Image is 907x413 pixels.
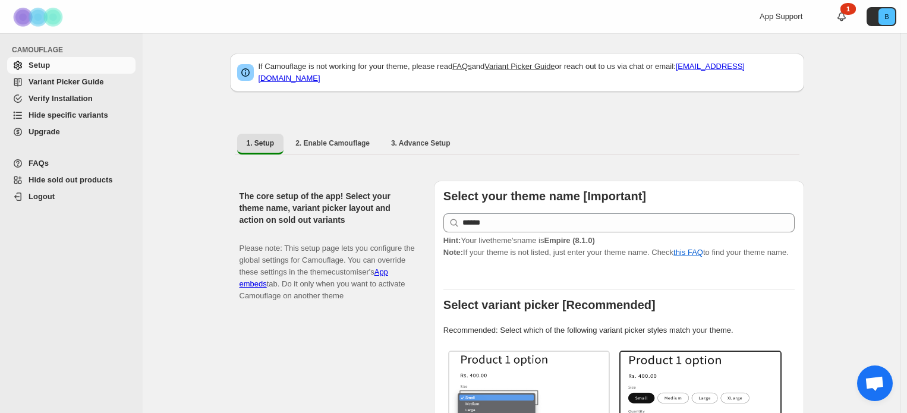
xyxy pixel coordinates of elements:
[29,61,50,70] span: Setup
[247,138,275,148] span: 1. Setup
[240,231,415,302] p: Please note: This setup page lets you configure the global settings for Camouflage. You can overr...
[443,236,595,245] span: Your live theme's name is
[240,190,415,226] h2: The core setup of the app! Select your theme name, variant picker layout and action on sold out v...
[7,107,136,124] a: Hide specific variants
[7,172,136,188] a: Hide sold out products
[760,12,802,21] span: App Support
[29,175,113,184] span: Hide sold out products
[7,124,136,140] a: Upgrade
[295,138,370,148] span: 2. Enable Camouflage
[29,159,49,168] span: FAQs
[259,61,797,84] p: If Camouflage is not working for your theme, please read and or reach out to us via chat or email:
[7,188,136,205] a: Logout
[7,155,136,172] a: FAQs
[7,57,136,74] a: Setup
[391,138,451,148] span: 3. Advance Setup
[673,248,703,257] a: this FAQ
[836,11,848,23] a: 1
[29,77,103,86] span: Variant Picker Guide
[12,45,137,55] span: CAMOUFLAGE
[443,235,795,258] p: If your theme is not listed, just enter your theme name. Check to find your theme name.
[7,74,136,90] a: Variant Picker Guide
[443,190,646,203] b: Select your theme name [Important]
[840,3,856,15] div: 1
[29,192,55,201] span: Logout
[452,62,472,71] a: FAQs
[443,248,463,257] strong: Note:
[867,7,896,26] button: Avatar with initials B
[443,298,656,311] b: Select variant picker [Recommended]
[7,90,136,107] a: Verify Installation
[29,94,93,103] span: Verify Installation
[10,1,69,33] img: Camouflage
[884,13,889,20] text: B
[484,62,555,71] a: Variant Picker Guide
[443,236,461,245] strong: Hint:
[29,127,60,136] span: Upgrade
[544,236,594,245] strong: Empire (8.1.0)
[878,8,895,25] span: Avatar with initials B
[29,111,108,119] span: Hide specific variants
[443,324,795,336] p: Recommended: Select which of the following variant picker styles match your theme.
[857,365,893,401] a: Open chat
